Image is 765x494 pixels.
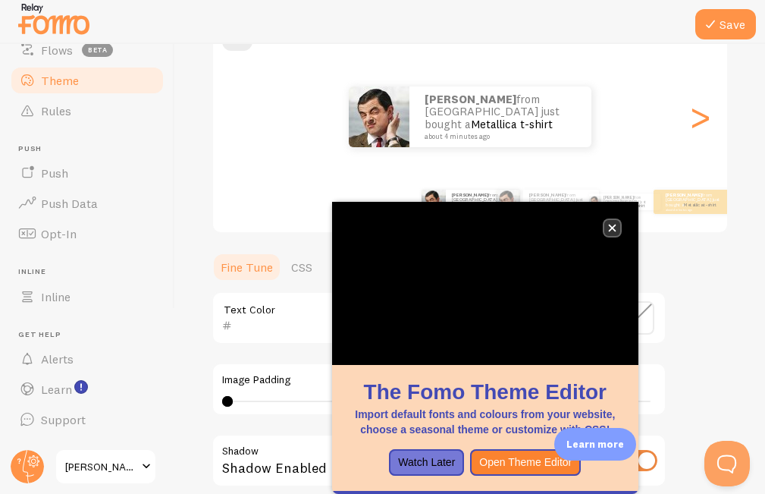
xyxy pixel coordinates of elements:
button: close, [604,220,620,236]
small: about 4 minutes ago [425,133,572,140]
iframe: Help Scout Beacon - Open [704,441,750,486]
a: Rules [9,96,165,126]
span: beta [82,43,113,57]
strong: [PERSON_NAME] [529,192,566,198]
a: Flows beta [9,35,165,65]
a: Alerts [9,344,165,374]
a: Metallica t-shirt [619,203,644,208]
a: Metallica t-shirt [684,202,716,208]
span: Alerts [41,351,74,367]
img: Fomo [589,196,601,208]
span: Flows [41,42,73,58]
span: Learn [41,382,72,397]
p: from [GEOGRAPHIC_DATA] just bought a [425,93,576,140]
span: Theme [41,73,79,88]
span: Rules [41,103,71,118]
a: Opt-In [9,219,165,249]
strong: [PERSON_NAME] [604,195,634,200]
p: from [GEOGRAPHIC_DATA] just bought a [529,192,593,211]
img: Fomo [349,87,409,147]
a: Support [9,404,165,435]
a: Learn [9,374,165,404]
strong: [PERSON_NAME] [666,192,702,198]
p: from [GEOGRAPHIC_DATA] just bought a [604,194,654,210]
strong: [PERSON_NAME] [425,92,516,106]
p: from [GEOGRAPHIC_DATA] just bought a [666,192,726,211]
span: Push Data [41,196,98,211]
span: Push [18,144,165,154]
a: [PERSON_NAME]-collection [55,448,157,485]
span: Opt-In [41,226,77,241]
a: Theme [9,65,165,96]
div: Shadow Enabled [212,434,666,489]
span: [PERSON_NAME]-collection [65,458,137,476]
a: Push Data [9,188,165,219]
div: The Fomo Theme EditorImport default fonts and colours from your website, choose a seasonal theme ... [332,202,638,494]
img: Fomo [496,190,520,214]
p: from [GEOGRAPHIC_DATA] just bought a [452,192,513,211]
a: Fine Tune [212,252,282,282]
a: Inline [9,282,165,312]
p: Learn more [566,437,624,452]
a: Push [9,158,165,188]
small: about 4 minutes ago [666,208,725,211]
span: Push [41,165,68,181]
div: Next slide [691,62,709,171]
h1: The Fomo Theme Editor [350,377,620,407]
span: Inline [41,289,71,304]
button: Open Theme Editor [470,449,581,477]
span: Inline [18,267,165,277]
label: Image Padding [222,373,656,387]
span: Get Help [18,330,165,340]
p: Import default fonts and colours from your website, choose a seasonal theme or customize with CSS! [350,407,620,437]
button: Watch Later [389,449,464,477]
a: Metallica t-shirt [471,117,553,131]
strong: [PERSON_NAME] [452,192,488,198]
span: Support [41,412,86,427]
div: Learn more [554,428,636,461]
svg: <p>Watch New Feature Tutorials!</p> [74,380,88,394]
img: Fomo [422,190,446,214]
a: CSS [282,252,321,282]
